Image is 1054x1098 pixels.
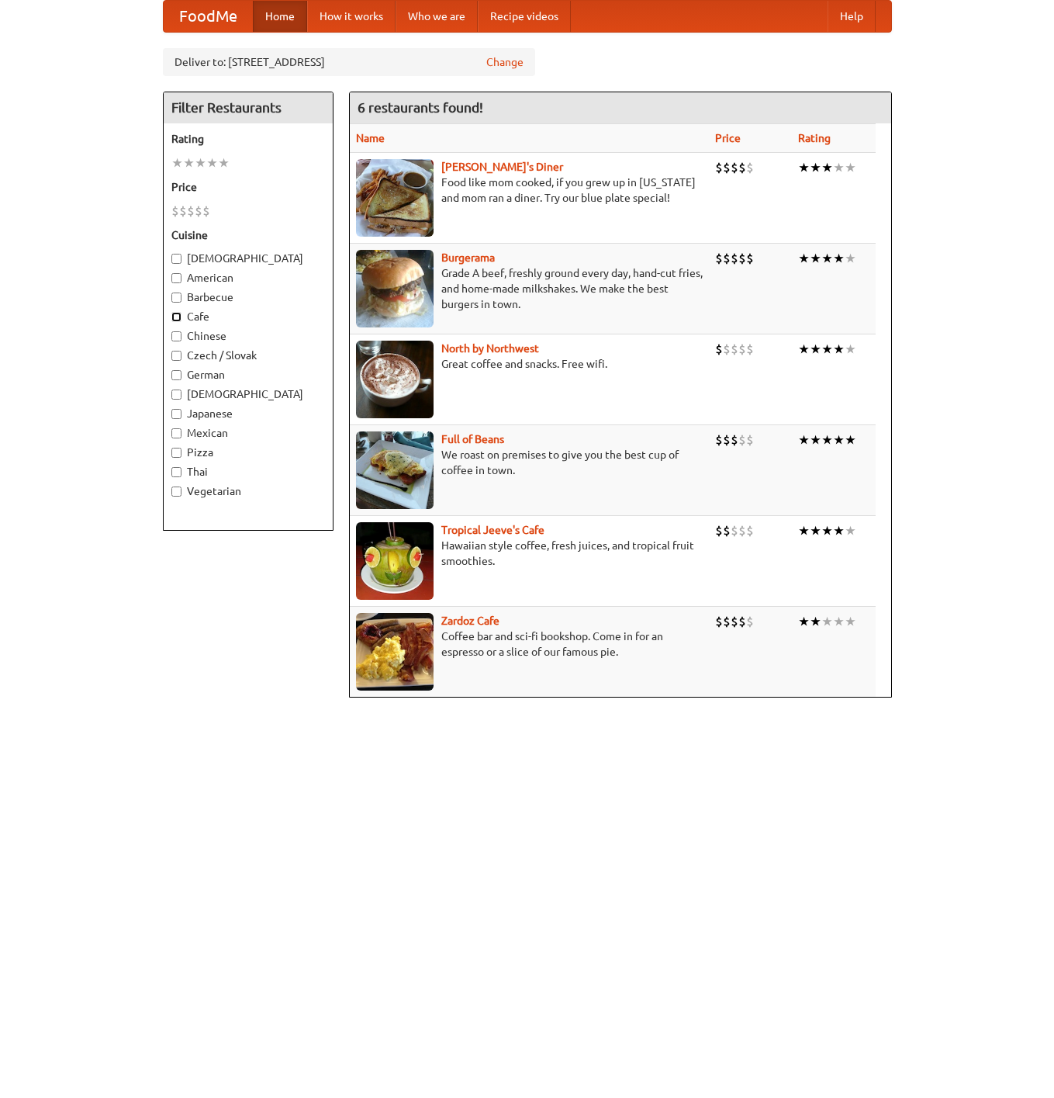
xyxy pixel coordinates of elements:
[441,615,499,627] b: Zardoz Cafe
[356,629,703,660] p: Coffee bar and sci-fi bookshop. Come in for an espresso or a slice of our famous pie.
[358,100,483,115] ng-pluralize: 6 restaurants found!
[356,341,434,418] img: north.jpg
[731,341,738,358] li: $
[810,431,821,449] li: ★
[798,250,810,267] li: ★
[738,159,746,176] li: $
[746,431,754,449] li: $
[171,270,325,286] label: American
[738,341,746,358] li: $
[845,341,856,358] li: ★
[171,293,181,303] input: Barbecue
[746,522,754,539] li: $
[723,341,731,358] li: $
[845,431,856,449] li: ★
[723,159,731,176] li: $
[798,341,810,358] li: ★
[821,159,833,176] li: ★
[171,425,325,441] label: Mexican
[171,448,181,458] input: Pizza
[171,227,325,243] h5: Cuisine
[821,613,833,630] li: ★
[731,250,738,267] li: $
[171,331,181,341] input: Chinese
[723,613,731,630] li: $
[798,613,810,630] li: ★
[441,161,563,173] a: [PERSON_NAME]'s Diner
[396,1,478,32] a: Who we are
[821,250,833,267] li: ★
[441,342,539,355] a: North by Northwest
[356,356,703,372] p: Great coffee and snacks. Free wifi.
[746,250,754,267] li: $
[833,250,845,267] li: ★
[356,447,703,478] p: We roast on premises to give you the best cup of coffee in town.
[746,613,754,630] li: $
[715,613,723,630] li: $
[171,464,325,480] label: Thai
[731,613,738,630] li: $
[441,433,504,445] a: Full of Beans
[845,159,856,176] li: ★
[715,341,723,358] li: $
[202,203,210,220] li: $
[356,613,434,691] img: zardoz.jpg
[171,289,325,305] label: Barbecue
[723,431,731,449] li: $
[798,431,810,449] li: ★
[833,613,845,630] li: ★
[833,431,845,449] li: ★
[356,250,434,327] img: burgerama.jpg
[171,370,181,380] input: German
[171,203,179,220] li: $
[723,522,731,539] li: $
[171,367,325,383] label: German
[845,250,856,267] li: ★
[798,159,810,176] li: ★
[171,445,325,460] label: Pizza
[356,132,385,144] a: Name
[171,406,325,421] label: Japanese
[478,1,571,32] a: Recipe videos
[715,250,723,267] li: $
[356,175,703,206] p: Food like mom cooked, if you grew up in [US_STATE] and mom ran a diner. Try our blue plate special!
[821,431,833,449] li: ★
[164,92,333,123] h4: Filter Restaurants
[731,431,738,449] li: $
[738,613,746,630] li: $
[738,522,746,539] li: $
[171,409,181,419] input: Japanese
[821,341,833,358] li: ★
[171,309,325,324] label: Cafe
[723,250,731,267] li: $
[171,467,181,477] input: Thai
[179,203,187,220] li: $
[731,159,738,176] li: $
[171,351,181,361] input: Czech / Slovak
[746,341,754,358] li: $
[746,159,754,176] li: $
[715,522,723,539] li: $
[171,428,181,438] input: Mexican
[810,250,821,267] li: ★
[171,254,181,264] input: [DEMOGRAPHIC_DATA]
[218,154,230,171] li: ★
[810,341,821,358] li: ★
[206,154,218,171] li: ★
[187,203,195,220] li: $
[171,273,181,283] input: American
[738,431,746,449] li: $
[171,487,181,497] input: Vegetarian
[171,348,325,363] label: Czech / Slovak
[183,154,195,171] li: ★
[171,390,181,400] input: [DEMOGRAPHIC_DATA]
[253,1,307,32] a: Home
[171,179,325,195] h5: Price
[441,251,495,264] a: Burgerama
[195,154,206,171] li: ★
[356,522,434,600] img: jeeves.jpg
